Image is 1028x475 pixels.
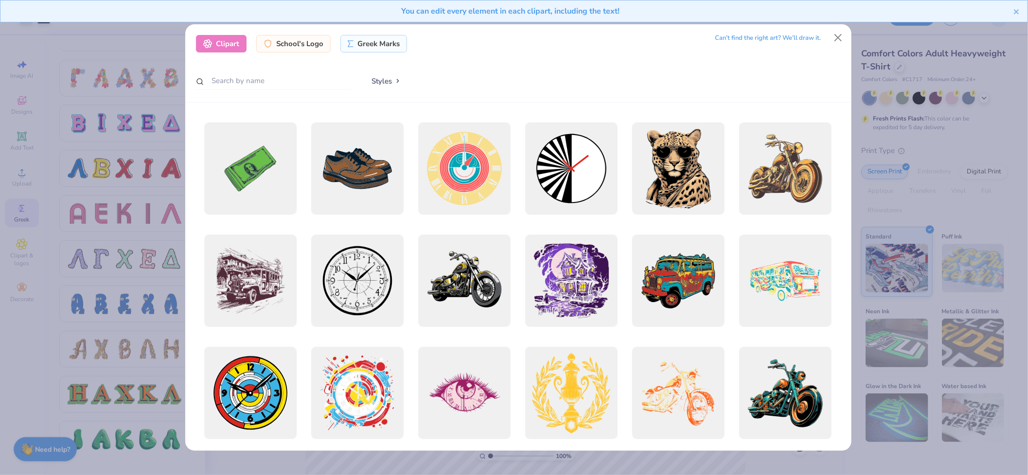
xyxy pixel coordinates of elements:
div: School's Logo [256,35,331,52]
div: You can edit every element in each clipart, including the text! [8,5,1013,17]
button: close [1013,5,1020,17]
input: Search by name [196,72,352,90]
button: Styles [361,72,412,90]
div: Can’t find the right art? We’ll draw it. [715,30,821,47]
div: Greek Marks [340,35,407,52]
button: Close [829,29,847,47]
div: Clipart [196,35,247,52]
